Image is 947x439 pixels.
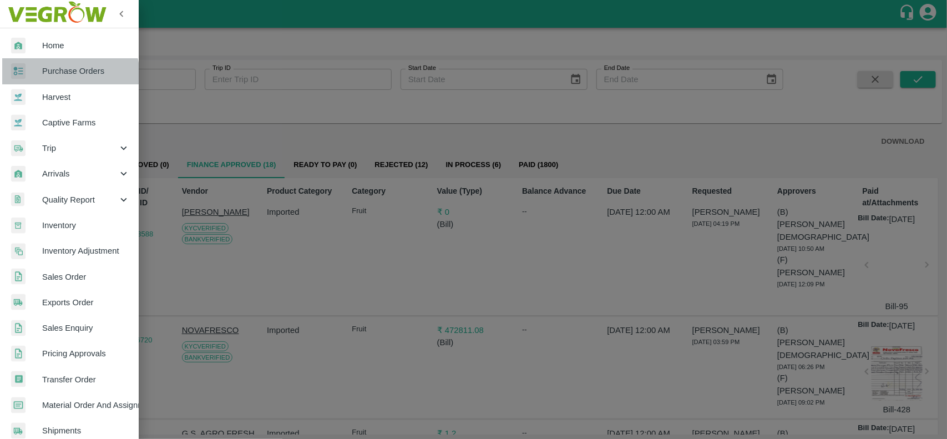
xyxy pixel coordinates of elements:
[42,374,130,386] span: Transfer Order
[42,117,130,129] span: Captive Farms
[11,243,26,259] img: inventory
[11,218,26,234] img: whInventory
[11,193,24,206] img: qualityReport
[42,271,130,283] span: Sales Order
[42,245,130,257] span: Inventory Adjustment
[11,320,26,336] img: sales
[42,219,130,231] span: Inventory
[42,322,130,334] span: Sales Enquiry
[11,140,26,157] img: delivery
[42,296,130,309] span: Exports Order
[11,63,26,79] img: reciept
[11,371,26,387] img: whTransfer
[42,91,130,103] span: Harvest
[11,166,26,182] img: whArrival
[11,38,26,54] img: whArrival
[42,39,130,52] span: Home
[11,114,26,131] img: harvest
[42,194,118,206] span: Quality Report
[11,397,26,413] img: centralMaterial
[42,65,130,77] span: Purchase Orders
[42,425,130,437] span: Shipments
[42,347,130,360] span: Pricing Approvals
[11,423,26,439] img: shipments
[42,168,118,180] span: Arrivals
[42,142,118,154] span: Trip
[11,269,26,285] img: sales
[11,346,26,362] img: sales
[11,294,26,310] img: shipments
[42,399,130,411] span: Material Order And Assignment
[11,89,26,105] img: harvest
